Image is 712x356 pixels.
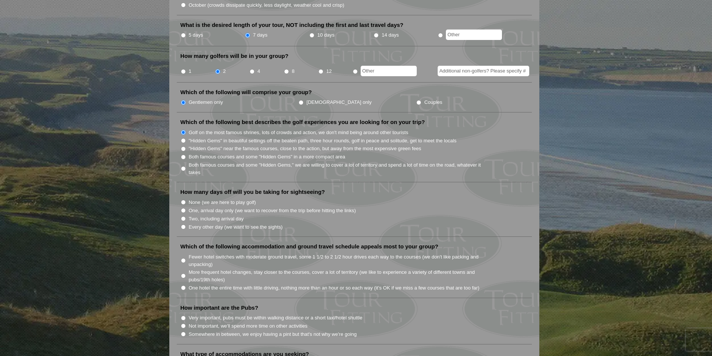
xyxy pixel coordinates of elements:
[189,1,345,9] label: October (crowds dissipate quickly, less daylight, weather cool and crisp)
[382,31,399,39] label: 14 days
[446,30,502,40] input: Other
[189,253,489,268] label: Fewer hotel switches with moderate ground travel, some 1 1/2 to 2 1/2 hour drives each way to the...
[292,68,295,75] label: 8
[189,161,489,176] label: Both famous courses and some "Hidden Gems," we are willing to cover a lot of territory and spend ...
[181,243,438,250] label: Which of the following accommodation and ground travel schedule appeals most to your group?
[189,137,457,145] label: "Hidden Gems" in beautiful settings off the beaten path, three hour rounds, golf in peace and sol...
[306,99,372,106] label: [DEMOGRAPHIC_DATA] only
[189,331,357,338] label: Somewhere in between, we enjoy having a pint but that's not why we're going
[189,322,308,330] label: Not important, we'll spend more time on other activities
[181,304,258,312] label: How important are the Pubs?
[181,52,289,60] label: How many golfers will be in your group?
[181,188,325,196] label: How many days off will you be taking for sightseeing?
[223,68,226,75] label: 2
[181,118,425,126] label: Which of the following best describes the golf experiences you are looking for on your trip?
[253,31,268,39] label: 7 days
[189,99,223,106] label: Gentlemen only
[438,66,529,76] input: Additional non-golfers? Please specify #
[189,129,409,136] label: Golf on the most famous shrines, lots of crowds and action, we don't mind being around other tour...
[317,31,335,39] label: 10 days
[181,89,312,96] label: Which of the following will comprise your group?
[189,207,356,214] label: One, arrival day only (we want to recover from the trip before hitting the links)
[326,68,332,75] label: 12
[189,314,363,322] label: Very important, pubs must be within walking distance or a short taxi/hotel shuttle
[189,223,283,231] label: Every other day (we want to see the sights)
[189,31,203,39] label: 5 days
[258,68,260,75] label: 4
[189,284,480,292] label: One hotel the entire time with little driving, nothing more than an hour or so each way (it’s OK ...
[361,66,417,76] input: Other
[181,21,404,29] label: What is the desired length of your tour, NOT including the first and last travel days?
[189,215,244,223] label: Two, including arrival day
[189,153,345,161] label: Both famous courses and some "Hidden Gems" in a more compact area
[189,68,191,75] label: 1
[424,99,442,106] label: Couples
[189,269,489,283] label: More frequent hotel changes, stay closer to the courses, cover a lot of territory (we like to exp...
[189,199,256,206] label: None (we are here to play golf)
[189,145,421,152] label: "Hidden Gems" near the famous courses, close to the action, but away from the most expensive gree...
